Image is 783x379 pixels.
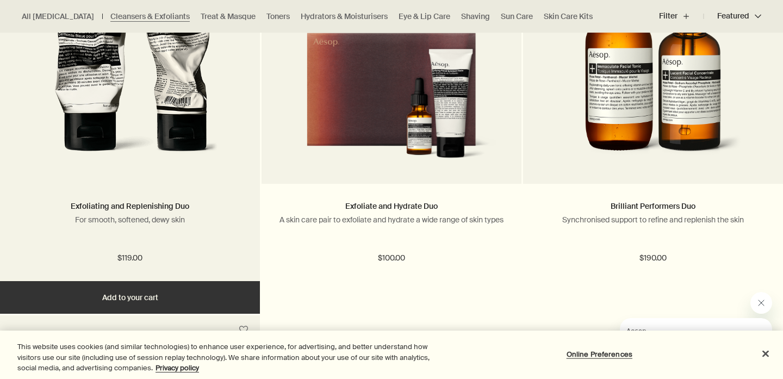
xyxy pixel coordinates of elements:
a: Sun Care [501,11,533,22]
img: A facial exfoliant and oil alongside a recycled cardboard gift box. [278,29,505,167]
p: A skin care pair to exfoliate and hydrate a wide range of skin types [278,215,505,225]
div: This website uses cookies (and similar technologies) to enhance user experience, for advertising,... [17,341,431,374]
div: Aesop says "Our consultants are available now to offer personalised product advice.". Open messag... [594,292,772,368]
button: Online Preferences, Opens the preference center dialog [565,343,633,365]
a: More information about your privacy, opens in a new tab [156,363,199,372]
span: $100.00 [378,252,405,265]
a: Treat & Masque [201,11,256,22]
p: For smooth, softened, dewy skin [16,215,244,225]
a: Cleansers & Exfoliants [110,11,190,22]
a: Exfoliating and Replenishing Duo [71,201,189,211]
button: Filter [659,3,704,29]
span: $190.00 [639,252,667,265]
a: Shaving [461,11,490,22]
a: Hydrators & Moisturisers [301,11,388,22]
iframe: Message from Aesop [620,318,772,368]
span: $119.00 [117,252,142,265]
a: Skin Care Kits [544,11,593,22]
a: Brilliant Performers Duo [611,201,695,211]
button: Close [754,341,778,365]
p: Synchronised support to refine and replenish the skin [539,215,767,225]
button: Save to cabinet [234,320,253,340]
a: Eye & Lip Care [399,11,450,22]
button: Featured [704,3,761,29]
iframe: Close message from Aesop [750,292,772,314]
span: Our consultants are available now to offer personalised product advice. [7,23,136,53]
a: Toners [266,11,290,22]
a: Exfoliate and Hydrate Duo [345,201,438,211]
a: All [MEDICAL_DATA] [22,11,94,22]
